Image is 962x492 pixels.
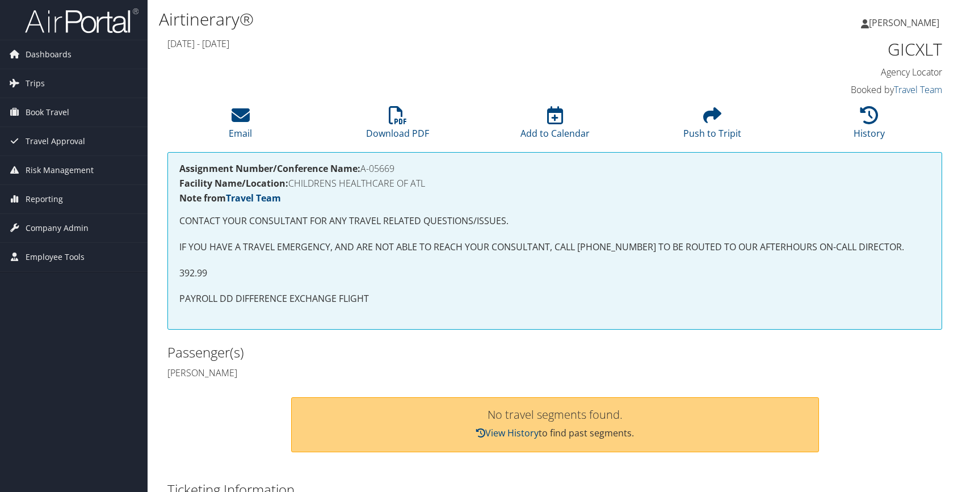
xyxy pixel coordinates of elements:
[25,7,138,34] img: airportal-logo.png
[179,292,930,306] p: PAYROLL DD DIFFERENCE EXCHANGE FLIGHT
[26,98,69,127] span: Book Travel
[179,179,930,188] h4: CHILDRENS HEALTHCARE OF ATL
[761,66,942,78] h4: Agency Locator
[167,343,547,362] h2: Passenger(s)
[26,156,94,184] span: Risk Management
[869,16,939,29] span: [PERSON_NAME]
[179,240,930,255] p: IF YOU HAVE A TRAVEL EMERGENCY, AND ARE NOT ABLE TO REACH YOUR CONSULTANT, CALL [PHONE_NUMBER] TO...
[303,426,807,441] p: to find past segments.
[854,112,885,140] a: History
[26,40,72,69] span: Dashboards
[226,192,281,204] a: Travel Team
[761,37,942,61] h1: GICXLT
[179,162,360,175] strong: Assignment Number/Conference Name:
[26,214,89,242] span: Company Admin
[303,409,807,420] h3: No travel segments found.
[26,69,45,98] span: Trips
[167,367,547,379] h4: [PERSON_NAME]
[179,266,930,281] p: 392.99
[26,127,85,155] span: Travel Approval
[26,243,85,271] span: Employee Tools
[520,112,590,140] a: Add to Calendar
[179,214,930,229] p: CONTACT YOUR CONSULTANT FOR ANY TRAVEL RELATED QUESTIONS/ISSUES.
[179,177,288,190] strong: Facility Name/Location:
[179,192,281,204] strong: Note from
[476,427,539,439] a: View History
[366,112,429,140] a: Download PDF
[683,112,741,140] a: Push to Tripit
[26,185,63,213] span: Reporting
[894,83,942,96] a: Travel Team
[167,37,744,50] h4: [DATE] - [DATE]
[761,83,942,96] h4: Booked by
[179,164,930,173] h4: A-05669
[229,112,252,140] a: Email
[159,7,687,31] h1: Airtinerary®
[861,6,951,40] a: [PERSON_NAME]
